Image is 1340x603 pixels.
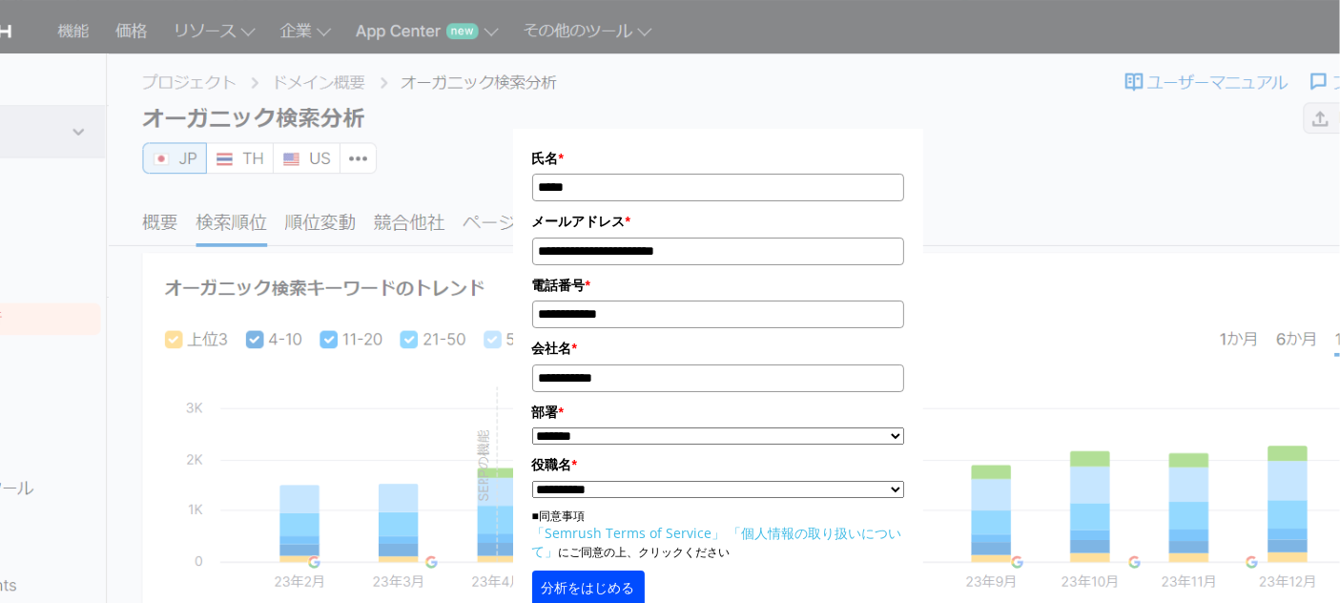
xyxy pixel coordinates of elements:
label: 役職名 [532,454,904,475]
label: メールアドレス [532,211,904,232]
a: 「Semrush Terms of Service」 [532,524,726,542]
label: 電話番号 [532,275,904,296]
p: ■同意事項 にご同意の上、クリックください [532,508,904,561]
a: 「個人情報の取り扱いについて」 [532,524,902,560]
label: 会社名 [532,338,904,359]
label: 部署 [532,402,904,423]
label: 氏名 [532,148,904,169]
